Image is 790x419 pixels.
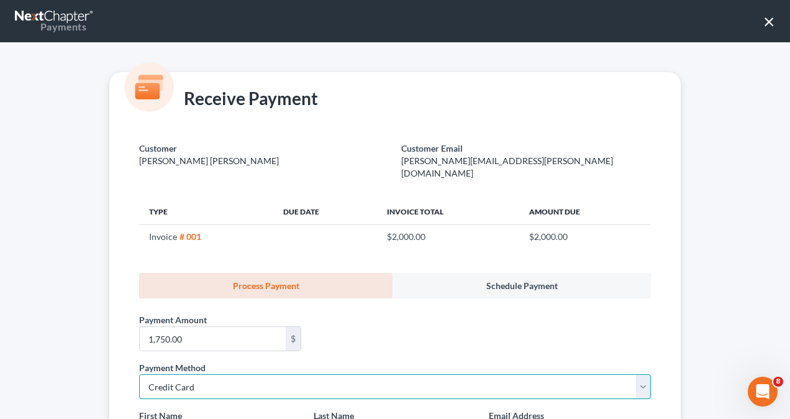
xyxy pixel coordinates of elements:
a: Process Payment [139,273,393,298]
span: 8 [773,377,783,387]
span: Payment Method [139,362,206,373]
span: Payment Amount [139,315,207,325]
iframe: Intercom live chat [748,377,778,407]
a: Schedule Payment [393,273,651,298]
label: Customer [139,142,177,155]
button: × [763,11,775,31]
div: Receive Payment [139,87,318,112]
div: $ [286,327,301,351]
th: Due Date [273,200,377,224]
p: [PERSON_NAME] [PERSON_NAME] [139,155,389,167]
p: [PERSON_NAME][EMAIL_ADDRESS][PERSON_NAME][DOMAIN_NAME] [401,155,651,180]
th: Type [139,200,273,224]
th: Amount Due [519,200,651,224]
td: $2,000.00 [519,224,651,248]
th: Invoice Total [377,200,519,224]
strong: # 001 [179,231,201,242]
div: Payments [15,20,86,34]
img: icon-card-7b25198184e2a804efa62d31be166a52b8f3802235d01b8ac243be8adfaa5ebc.svg [124,62,174,112]
input: 0.00 [140,327,286,351]
a: Payments [15,6,94,36]
label: Customer Email [401,142,463,155]
span: Invoice [149,231,177,242]
td: $2,000.00 [377,224,519,248]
